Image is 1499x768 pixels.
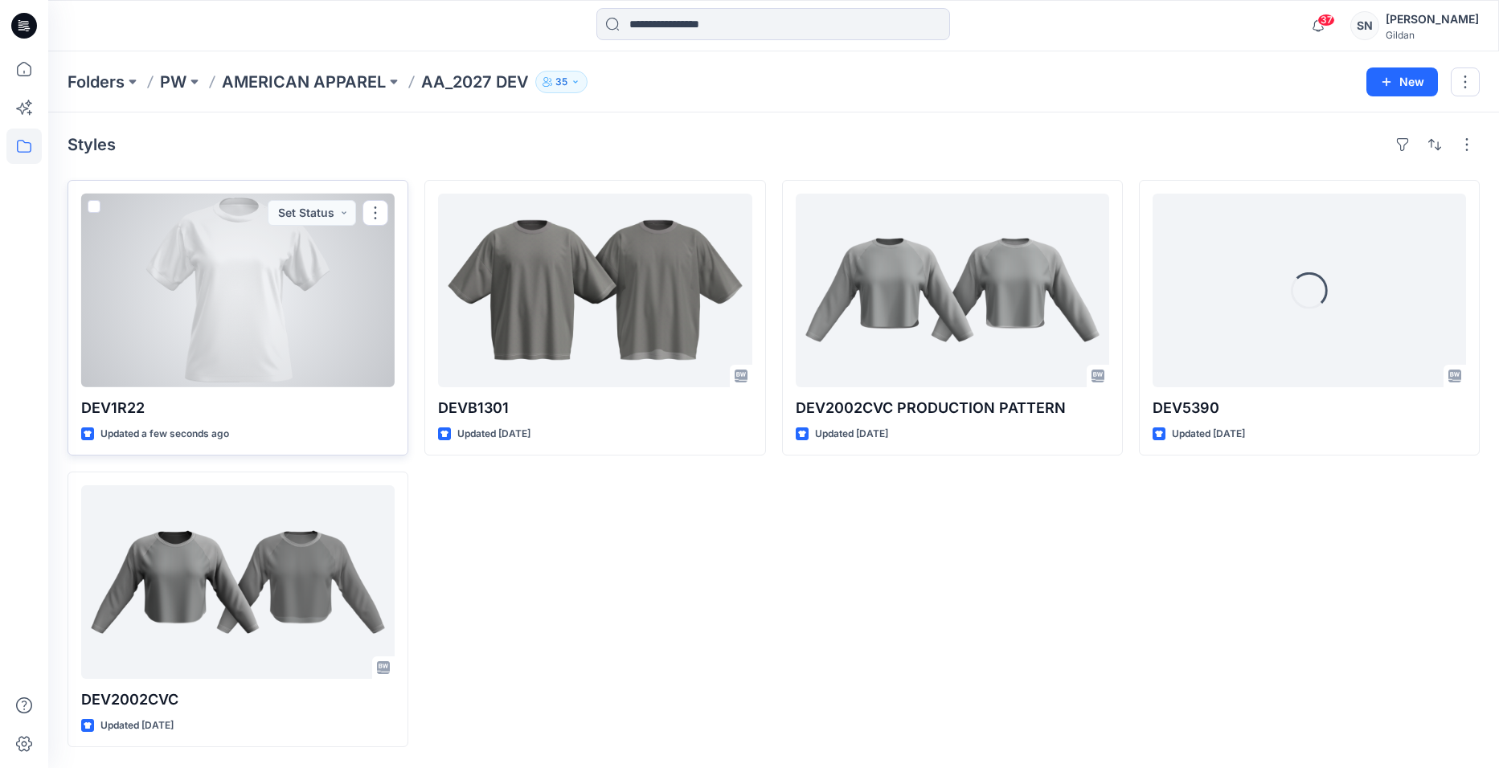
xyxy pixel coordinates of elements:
p: Updated [DATE] [1172,426,1245,443]
p: Updated a few seconds ago [100,426,229,443]
p: Updated [DATE] [815,426,888,443]
p: DEV2002CVC [81,688,395,711]
p: AA_2027 DEV [421,71,529,93]
p: DEV5390 [1153,397,1466,419]
p: DEV1R22 [81,397,395,419]
div: SN [1350,11,1379,40]
p: DEVB1301 [438,397,752,419]
a: Folders [68,71,125,93]
p: 35 [555,73,567,91]
button: 35 [535,71,588,93]
div: Gildan [1386,29,1479,41]
h4: Styles [68,135,116,154]
p: DEV2002CVC PRODUCTION PATTERN [796,397,1109,419]
div: [PERSON_NAME] [1386,10,1479,29]
span: 37 [1317,14,1335,27]
p: Updated [DATE] [100,717,174,734]
a: DEV2002CVC [81,485,395,679]
a: AMERICAN APPAREL [222,71,386,93]
a: DEVB1301 [438,194,752,387]
a: DEV1R22 [81,194,395,387]
p: Updated [DATE] [457,426,530,443]
a: PW [160,71,186,93]
a: DEV2002CVC PRODUCTION PATTERN [796,194,1109,387]
button: New [1366,67,1438,96]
